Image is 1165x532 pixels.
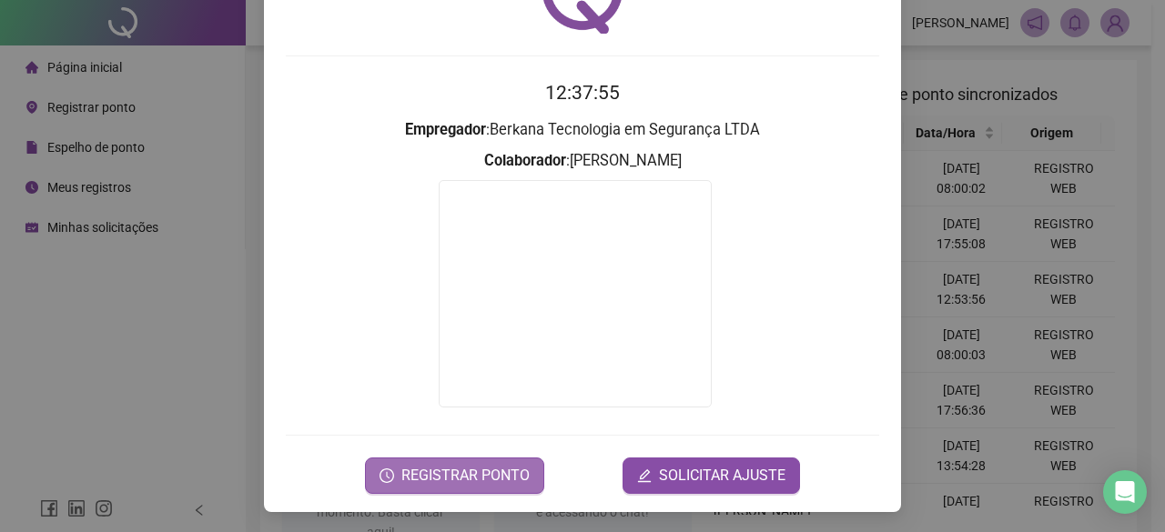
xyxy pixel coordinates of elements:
[286,149,879,173] h3: : [PERSON_NAME]
[637,468,652,483] span: edit
[286,118,879,142] h3: : Berkana Tecnologia em Segurança LTDA
[659,465,785,487] span: SOLICITAR AJUSTE
[623,457,800,494] button: editSOLICITAR AJUSTE
[484,152,566,169] strong: Colaborador
[365,457,544,494] button: REGISTRAR PONTO
[401,465,530,487] span: REGISTRAR PONTO
[380,468,394,483] span: clock-circle
[1103,470,1147,514] div: Open Intercom Messenger
[405,121,486,138] strong: Empregador
[545,82,620,104] time: 12:37:55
